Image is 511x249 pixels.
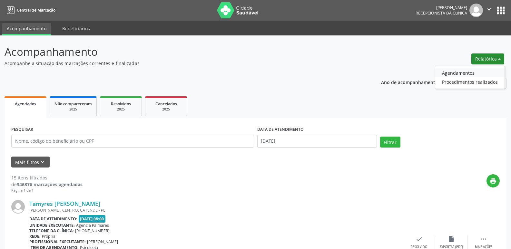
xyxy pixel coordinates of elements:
p: Acompanhamento [5,44,356,60]
label: DATA DE ATENDIMENTO [257,125,304,135]
span: Própria [42,234,55,239]
i: check [416,235,423,243]
p: Ano de acompanhamento [381,78,438,86]
span: [PERSON_NAME] [87,239,118,244]
span: [DATE] 08:00 [79,215,106,223]
button: Filtrar [380,137,400,148]
button: apps [495,5,506,16]
button: print [486,174,500,187]
b: Telefone da clínica: [29,228,74,234]
span: Recepcionista da clínica [416,10,467,16]
b: Rede: [29,234,41,239]
div: 15 itens filtrados [11,174,83,181]
i: print [490,177,497,185]
a: Acompanhamento [2,23,51,35]
span: Agendados [15,101,36,107]
a: Tamyres [PERSON_NAME] [29,200,100,207]
span: Cancelados [155,101,177,107]
span: Não compareceram [54,101,92,107]
strong: 346876 marcações agendadas [17,181,83,187]
label: PESQUISAR [11,125,33,135]
div: 2025 [105,107,137,112]
b: Profissional executante: [29,239,86,244]
b: Unidade executante: [29,223,75,228]
i:  [480,235,487,243]
a: Beneficiários [58,23,94,34]
div: 2025 [150,107,182,112]
span: Resolvidos [111,101,131,107]
p: Acompanhe a situação das marcações correntes e finalizadas [5,60,356,67]
div: [PERSON_NAME] [416,5,467,10]
ul: Relatórios [435,66,505,89]
i: insert_drive_file [448,235,455,243]
input: Selecione um intervalo [257,135,377,148]
div: [PERSON_NAME], CENTRO, CATENDE - PE [29,207,403,213]
img: img [469,4,483,17]
b: Data de atendimento: [29,216,77,222]
span: Central de Marcação [17,7,55,13]
i: keyboard_arrow_down [39,158,46,166]
div: Página 1 de 1 [11,188,83,193]
div: 2025 [54,107,92,112]
img: img [11,200,25,214]
div: de [11,181,83,188]
a: Agendamentos [435,68,505,77]
button: Mais filtroskeyboard_arrow_down [11,157,50,168]
span: [PHONE_NUMBER] [75,228,110,234]
button: Relatórios [471,53,504,64]
a: Central de Marcação [5,5,55,15]
button:  [483,4,495,17]
input: Nome, código do beneficiário ou CPF [11,135,254,148]
a: Procedimentos realizados [435,77,505,86]
i:  [486,6,493,13]
span: Agencia Palmares [76,223,109,228]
